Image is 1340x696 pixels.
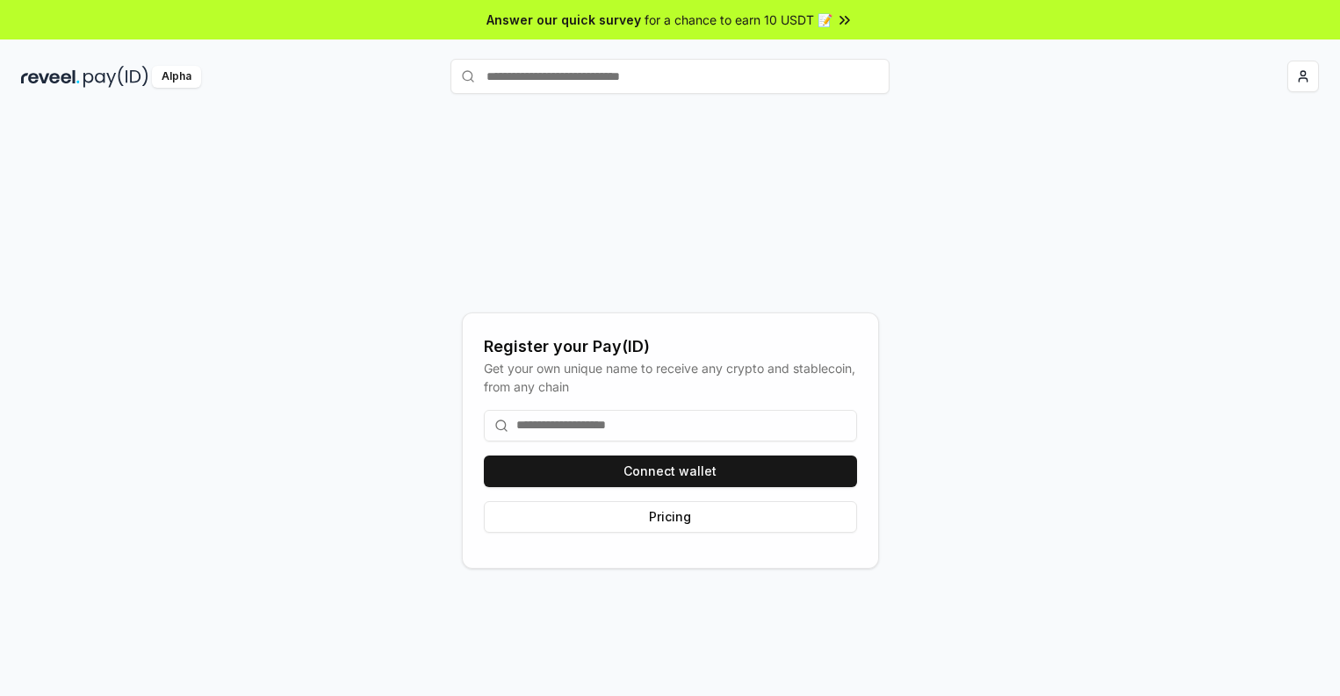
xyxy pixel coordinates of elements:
img: reveel_dark [21,66,80,88]
div: Register your Pay(ID) [484,334,857,359]
button: Connect wallet [484,456,857,487]
div: Get your own unique name to receive any crypto and stablecoin, from any chain [484,359,857,396]
button: Pricing [484,501,857,533]
span: for a chance to earn 10 USDT 📝 [645,11,832,29]
img: pay_id [83,66,148,88]
span: Answer our quick survey [486,11,641,29]
div: Alpha [152,66,201,88]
